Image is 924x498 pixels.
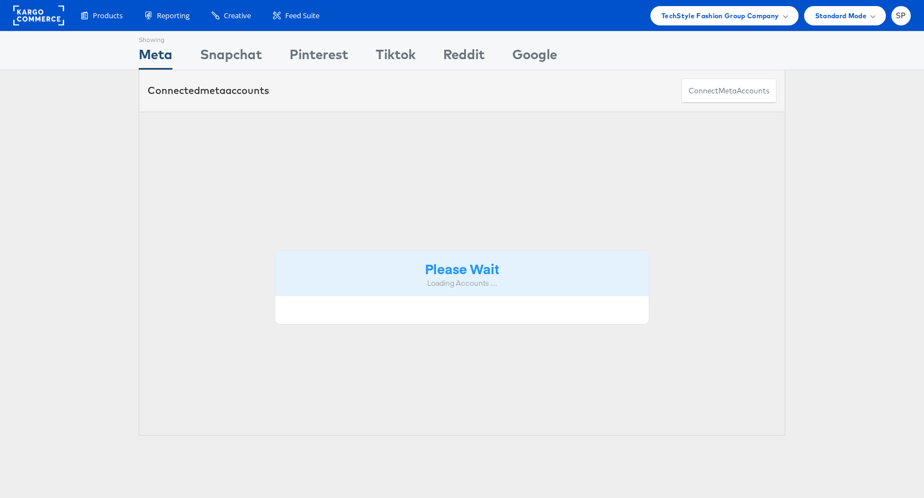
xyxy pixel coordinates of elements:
[512,45,557,70] div: Google
[200,45,262,70] div: Snapchat
[148,83,269,98] div: Connected accounts
[443,45,485,70] div: Reddit
[425,259,499,277] strong: Please Wait
[139,45,172,70] div: Meta
[815,10,867,22] span: Standard Mode
[139,32,172,45] div: Showing
[224,11,251,21] span: Creative
[200,84,225,97] span: meta
[681,78,776,103] button: ConnectmetaAccounts
[93,11,123,21] span: Products
[157,11,190,21] span: Reporting
[285,11,319,21] span: Feed Suite
[283,278,641,289] div: Loading Accounts ....
[662,10,779,22] span: TechStyle Fashion Group Company
[718,86,737,96] span: meta
[376,45,416,70] div: Tiktok
[290,45,348,70] div: Pinterest
[896,12,906,19] span: SP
